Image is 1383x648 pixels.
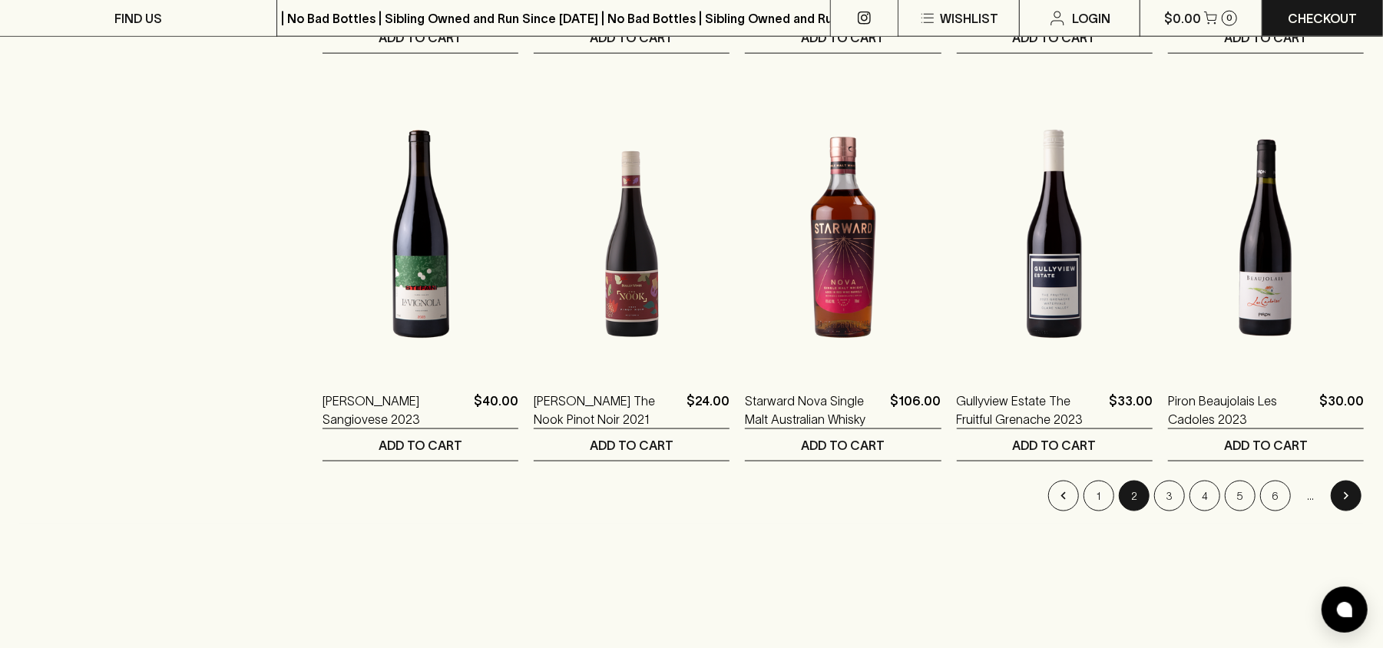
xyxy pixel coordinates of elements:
button: Go to page 6 [1260,481,1291,511]
p: ADD TO CART [802,436,885,455]
p: $40.00 [474,392,518,428]
p: ADD TO CART [379,436,462,455]
a: [PERSON_NAME] The Nook Pinot Noir 2021 [534,392,680,428]
button: ADD TO CART [1168,429,1364,461]
button: Go to page 4 [1189,481,1220,511]
button: ADD TO CART [534,429,730,461]
button: Go to page 5 [1225,481,1256,511]
a: [PERSON_NAME] Sangiovese 2023 [323,392,468,428]
p: ADD TO CART [379,28,462,47]
p: $24.00 [687,392,730,428]
button: ADD TO CART [745,429,941,461]
p: Checkout [1288,9,1357,28]
p: Wishlist [940,9,998,28]
p: ADD TO CART [590,28,673,47]
button: ADD TO CART [534,21,730,53]
img: Gullyview Estate The Fruitful Grenache 2023 [957,100,1153,369]
img: Starward Nova Single Malt Australian Whisky [745,100,941,369]
p: ADD TO CART [590,436,673,455]
p: Login [1073,9,1111,28]
p: $106.00 [891,392,941,428]
p: ADD TO CART [802,28,885,47]
button: Go to next page [1331,481,1361,511]
div: … [1295,481,1326,511]
p: ADD TO CART [1013,28,1097,47]
p: ADD TO CART [1224,28,1308,47]
button: Go to page 3 [1154,481,1185,511]
p: $33.00 [1109,392,1153,428]
button: page 2 [1119,481,1150,511]
p: FIND US [114,9,162,28]
button: Go to page 1 [1084,481,1114,511]
img: bubble-icon [1337,602,1352,617]
img: Piron Beaujolais Les Cadoles 2023 [1168,100,1364,369]
p: 0 [1226,14,1232,22]
p: ADD TO CART [1224,436,1308,455]
button: ADD TO CART [1168,21,1364,53]
button: ADD TO CART [957,429,1153,461]
button: ADD TO CART [745,21,941,53]
img: Alessandro Stefani La Vignola Sangiovese 2023 [323,100,518,369]
p: $30.00 [1319,392,1364,428]
a: Gullyview Estate The Fruitful Grenache 2023 [957,392,1103,428]
button: ADD TO CART [957,21,1153,53]
button: Go to previous page [1048,481,1079,511]
button: ADD TO CART [323,21,518,53]
a: Starward Nova Single Malt Australian Whisky [745,392,884,428]
button: ADD TO CART [323,429,518,461]
a: Piron Beaujolais Les Cadoles 2023 [1168,392,1313,428]
p: $0.00 [1164,9,1201,28]
nav: pagination navigation [323,481,1364,511]
p: ADD TO CART [1013,436,1097,455]
img: Buller The Nook Pinot Noir 2021 [534,100,730,369]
